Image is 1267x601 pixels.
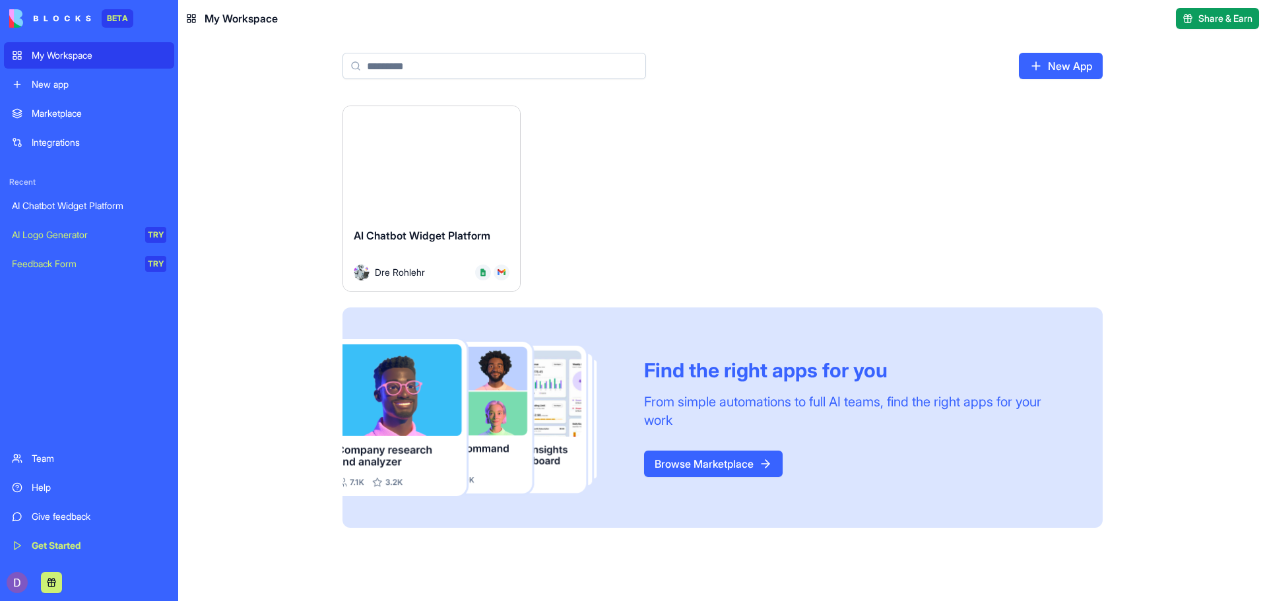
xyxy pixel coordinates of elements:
div: Feedback Form [12,257,136,270]
div: My Workspace [32,49,166,62]
div: BETA [102,9,133,28]
span: Recent [4,177,174,187]
div: TRY [145,256,166,272]
a: My Workspace [4,42,174,69]
span: AI Chatbot Widget Platform [354,229,490,242]
div: Team [32,452,166,465]
span: Dre Rohlehr [375,265,425,279]
a: Help [4,474,174,501]
span: Share & Earn [1198,12,1252,25]
img: Frame_181_egmpey.png [342,339,623,497]
a: AI Chatbot Widget PlatformAvatarDre Rohlehr [342,106,521,292]
a: Feedback FormTRY [4,251,174,277]
button: Share & Earn [1176,8,1259,29]
span: My Workspace [205,11,278,26]
a: Browse Marketplace [644,451,783,477]
img: Google_Sheets_logo__2014-2020_dyqxdz.svg [479,269,487,276]
div: AI Chatbot Widget Platform [12,199,166,212]
div: TRY [145,227,166,243]
div: Help [32,481,166,494]
div: Give feedback [32,510,166,523]
div: Find the right apps for you [644,358,1071,382]
a: BETA [9,9,133,28]
img: ACg8ocKc1Jd6EM1L-zcA2IynxEDHzbPuiplT94mn7_P45bTDdJSETQ=s96-c [7,572,28,593]
a: Get Started [4,532,174,559]
a: Marketplace [4,100,174,127]
div: From simple automations to full AI teams, find the right apps for your work [644,393,1071,429]
div: Integrations [32,136,166,149]
img: logo [9,9,91,28]
a: New App [1019,53,1103,79]
a: Integrations [4,129,174,156]
a: AI Chatbot Widget Platform [4,193,174,219]
img: Gmail_trouth.svg [498,269,505,276]
div: AI Logo Generator [12,228,136,241]
a: New app [4,71,174,98]
div: Get Started [32,539,166,552]
a: Team [4,445,174,472]
a: AI Logo GeneratorTRY [4,222,174,248]
div: Marketplace [32,107,166,120]
div: New app [32,78,166,91]
a: Give feedback [4,503,174,530]
img: Avatar [354,265,370,280]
